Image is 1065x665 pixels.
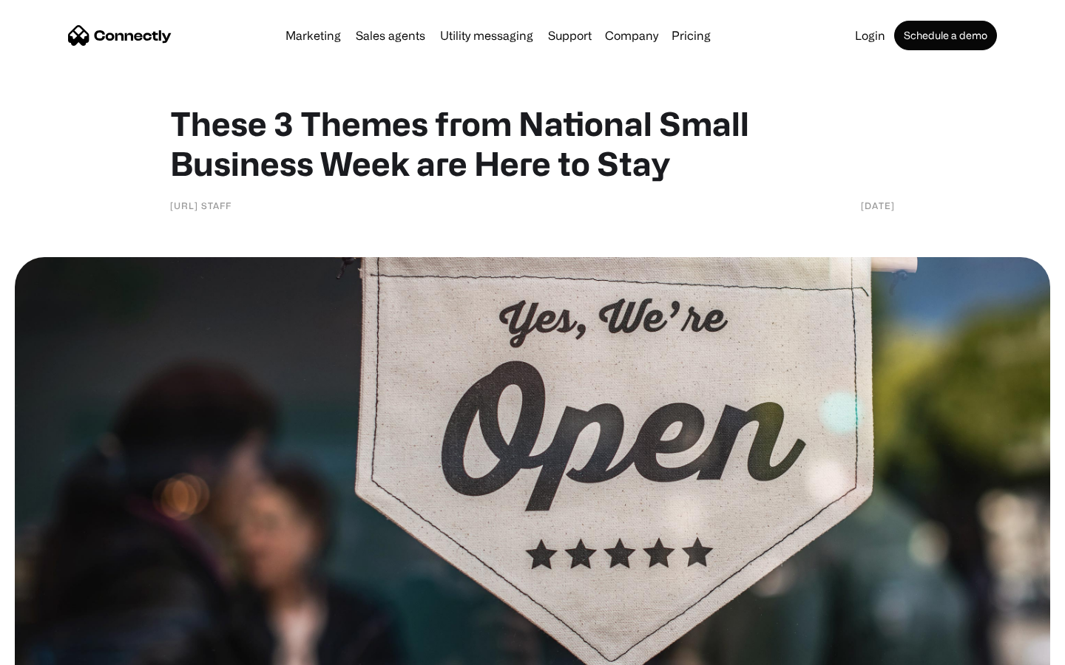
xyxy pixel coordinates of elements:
[666,30,717,41] a: Pricing
[170,198,231,213] div: [URL] Staff
[542,30,598,41] a: Support
[894,21,997,50] a: Schedule a demo
[170,103,895,183] h1: These 3 Themes from National Small Business Week are Here to Stay
[434,30,539,41] a: Utility messaging
[280,30,347,41] a: Marketing
[30,639,89,660] ul: Language list
[15,639,89,660] aside: Language selected: English
[605,25,658,46] div: Company
[68,24,172,47] a: home
[350,30,431,41] a: Sales agents
[601,25,663,46] div: Company
[861,198,895,213] div: [DATE]
[849,30,891,41] a: Login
